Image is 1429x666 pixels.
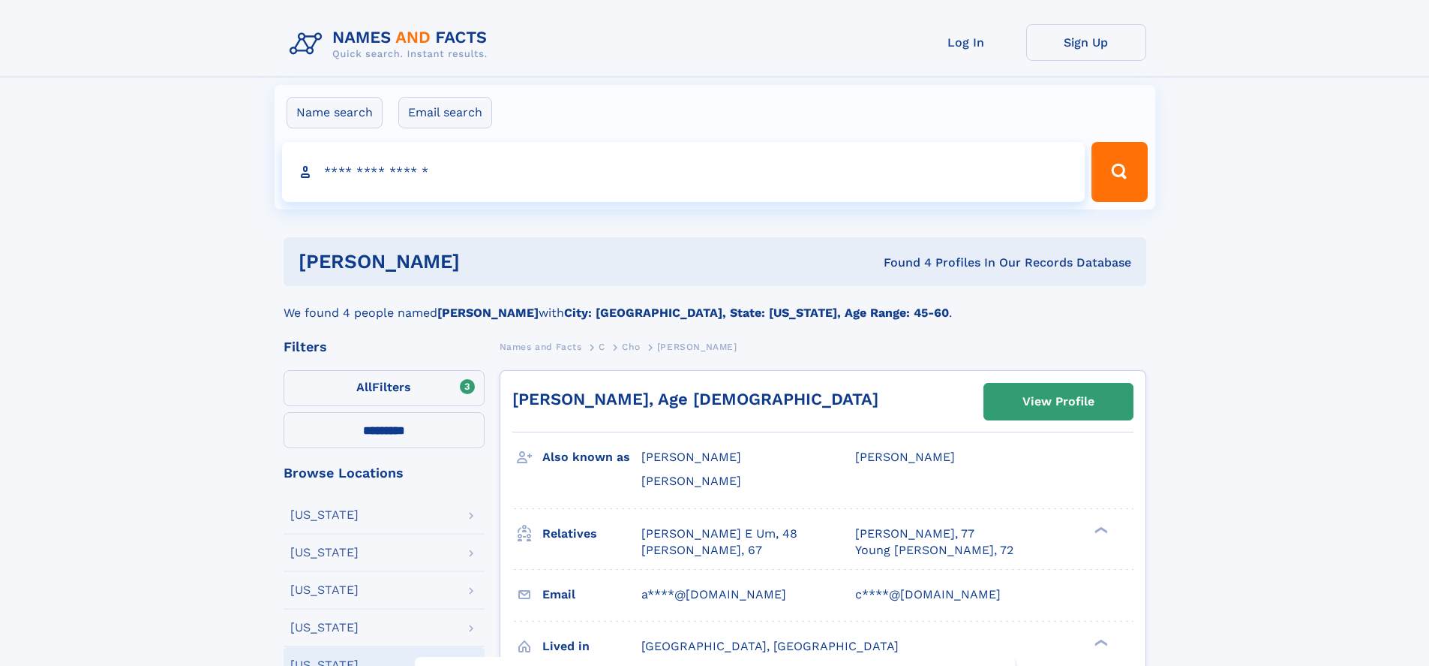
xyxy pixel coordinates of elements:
[622,337,640,356] a: Cho
[299,252,672,271] h1: [PERSON_NAME]
[599,342,605,352] span: C
[641,639,899,653] span: [GEOGRAPHIC_DATA], [GEOGRAPHIC_DATA]
[512,390,878,408] a: [PERSON_NAME], Age [DEMOGRAPHIC_DATA]
[855,542,1013,559] a: Young [PERSON_NAME], 72
[641,450,741,464] span: [PERSON_NAME]
[599,337,605,356] a: C
[282,142,1085,202] input: search input
[284,24,500,65] img: Logo Names and Facts
[290,509,359,521] div: [US_STATE]
[641,474,741,488] span: [PERSON_NAME]
[284,286,1146,322] div: We found 4 people named with .
[1091,525,1109,535] div: ❯
[356,380,372,394] span: All
[290,547,359,559] div: [US_STATE]
[657,342,737,352] span: [PERSON_NAME]
[1026,24,1146,61] a: Sign Up
[542,582,641,607] h3: Email
[284,340,485,354] div: Filters
[542,445,641,470] h3: Also known as
[641,542,762,559] a: [PERSON_NAME], 67
[622,342,640,352] span: Cho
[500,337,582,356] a: Names and Facts
[564,306,949,320] b: City: [GEOGRAPHIC_DATA], State: [US_STATE], Age Range: 45-60
[287,97,383,128] label: Name search
[1091,142,1147,202] button: Search Button
[855,450,955,464] span: [PERSON_NAME]
[437,306,539,320] b: [PERSON_NAME]
[542,521,641,547] h3: Relatives
[906,24,1026,61] a: Log In
[284,370,485,406] label: Filters
[671,255,1131,271] div: Found 4 Profiles In Our Records Database
[855,526,974,542] a: [PERSON_NAME], 77
[398,97,492,128] label: Email search
[284,466,485,480] div: Browse Locations
[290,584,359,596] div: [US_STATE]
[290,622,359,634] div: [US_STATE]
[542,634,641,659] h3: Lived in
[641,526,797,542] a: [PERSON_NAME] E Um, 48
[1022,384,1094,419] div: View Profile
[984,384,1133,420] a: View Profile
[1091,637,1109,647] div: ❯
